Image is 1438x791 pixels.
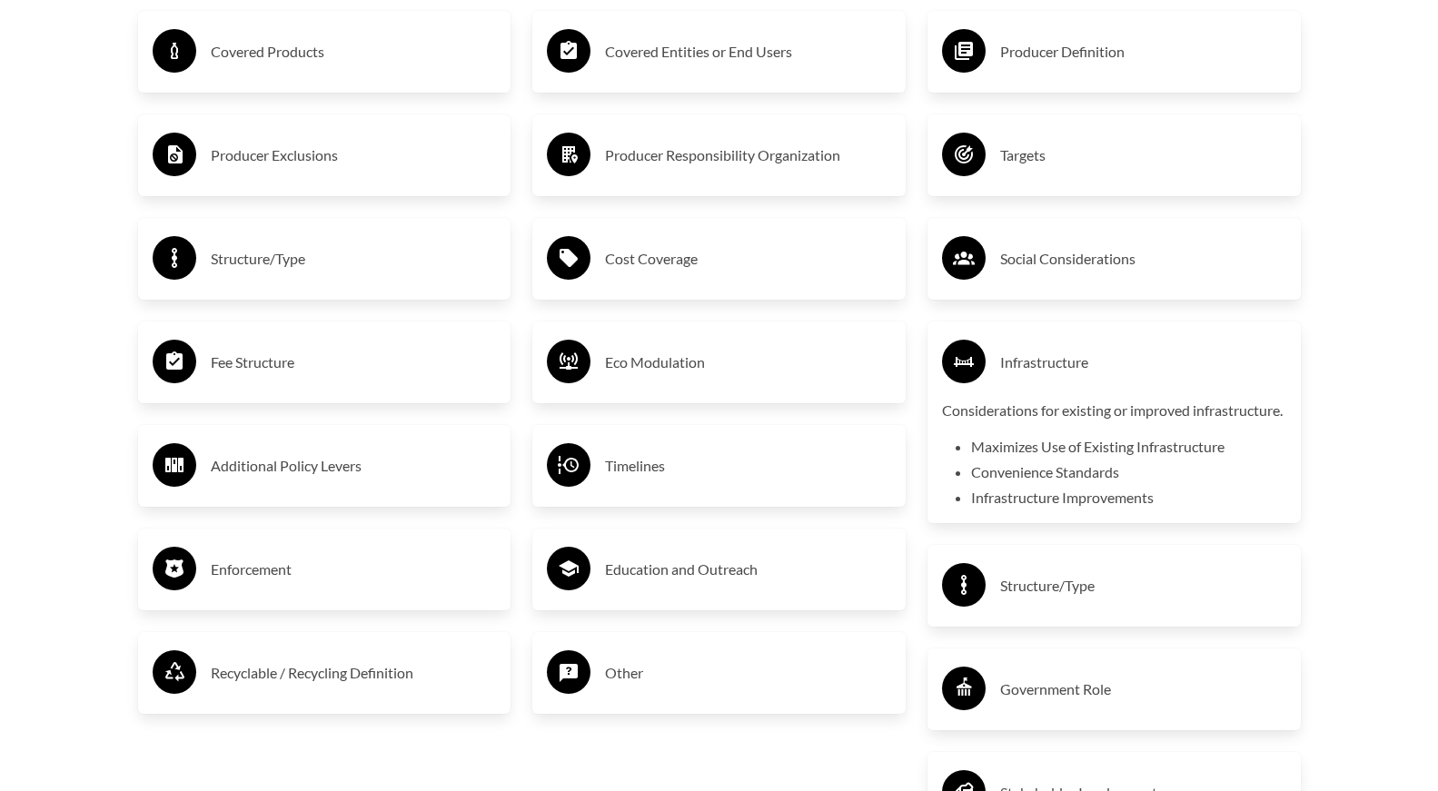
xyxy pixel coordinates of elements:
h3: Eco Modulation [605,348,891,377]
h3: Structure/Type [1000,571,1286,600]
h3: Cost Coverage [605,244,891,273]
li: Infrastructure Improvements [971,487,1286,509]
h3: Structure/Type [211,244,497,273]
h3: Infrastructure [1000,348,1286,377]
li: Maximizes Use of Existing Infrastructure [971,436,1286,458]
h3: Recyclable / Recycling Definition [211,658,497,687]
h3: Producer Responsibility Organization [605,141,891,170]
h3: Producer Exclusions [211,141,497,170]
h3: Producer Definition [1000,37,1286,66]
h3: Government Role [1000,675,1286,704]
h3: Covered Products [211,37,497,66]
h3: Social Considerations [1000,244,1286,273]
p: Considerations for existing or improved infrastructure. [942,400,1286,421]
h3: Education and Outreach [605,555,891,584]
h3: Other [605,658,891,687]
h3: Additional Policy Levers [211,451,497,480]
li: Convenience Standards [971,461,1286,483]
h3: Fee Structure [211,348,497,377]
h3: Targets [1000,141,1286,170]
h3: Timelines [605,451,891,480]
h3: Enforcement [211,555,497,584]
h3: Covered Entities or End Users [605,37,891,66]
